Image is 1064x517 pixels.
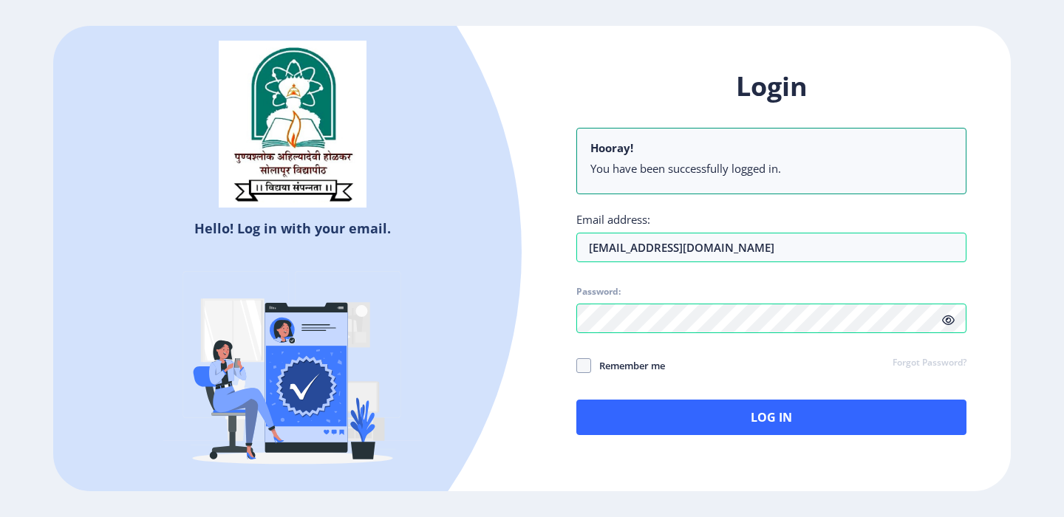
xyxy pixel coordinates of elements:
button: Log In [576,400,966,435]
label: Email address: [576,212,650,227]
li: You have been successfully logged in. [590,161,952,176]
img: sulogo.png [219,41,366,208]
label: Password: [576,286,621,298]
img: Verified-rafiki.svg [163,243,422,501]
h1: Login [576,69,966,104]
span: Remember me [591,357,665,374]
a: Forgot Password? [893,357,966,370]
b: Hooray! [590,140,633,155]
input: Email address [576,233,966,262]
